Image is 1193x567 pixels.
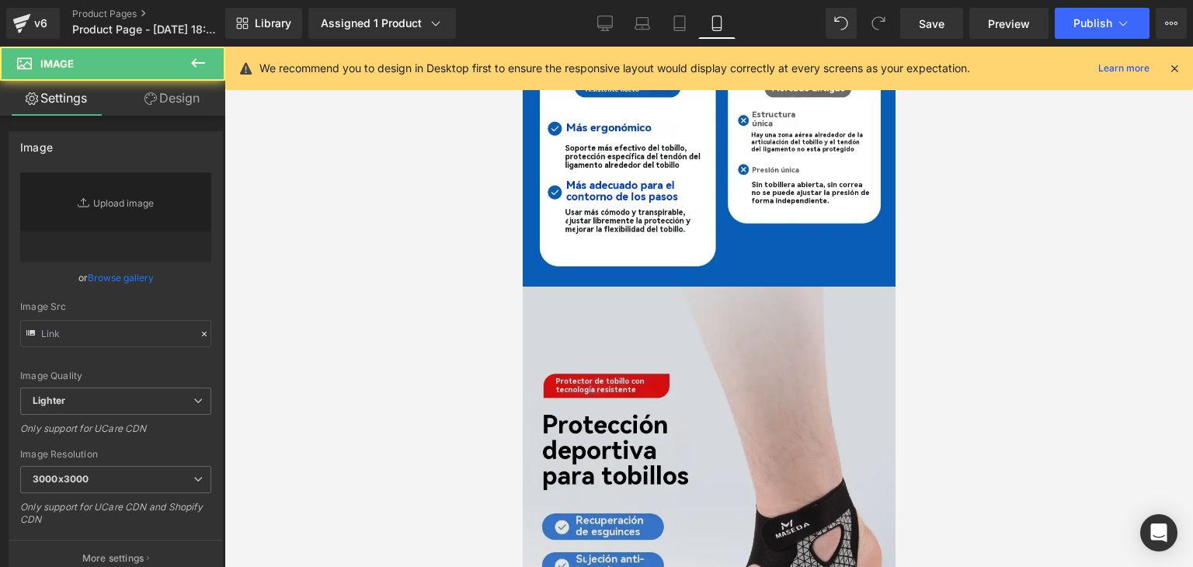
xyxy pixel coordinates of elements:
[6,8,60,39] a: v6
[20,320,211,347] input: Link
[1140,514,1177,551] div: Open Intercom Messenger
[826,8,857,39] button: Undo
[82,551,144,565] p: More settings
[1055,8,1150,39] button: Publish
[116,81,228,116] a: Design
[40,57,74,70] span: Image
[988,16,1030,32] span: Preview
[259,60,970,77] p: We recommend you to design in Desktop first to ensure the responsive layout would display correct...
[1073,17,1112,30] span: Publish
[20,423,211,445] div: Only support for UCare CDN
[969,8,1049,39] a: Preview
[1092,59,1156,78] a: Learn more
[586,8,624,39] a: Desktop
[20,132,53,154] div: Image
[698,8,736,39] a: Mobile
[255,16,291,30] span: Library
[1156,8,1187,39] button: More
[33,395,65,406] b: Lighter
[919,16,944,32] span: Save
[20,501,211,536] div: Only support for UCare CDN and Shopify CDN
[863,8,894,39] button: Redo
[33,473,89,485] b: 3000x3000
[321,16,443,31] div: Assigned 1 Product
[72,8,251,20] a: Product Pages
[20,270,211,286] div: or
[225,8,302,39] a: New Library
[31,13,50,33] div: v6
[20,301,211,312] div: Image Src
[72,23,221,36] span: Product Page - [DATE] 18:38:22
[20,449,211,460] div: Image Resolution
[20,370,211,381] div: Image Quality
[661,8,698,39] a: Tablet
[88,264,154,291] a: Browse gallery
[624,8,661,39] a: Laptop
